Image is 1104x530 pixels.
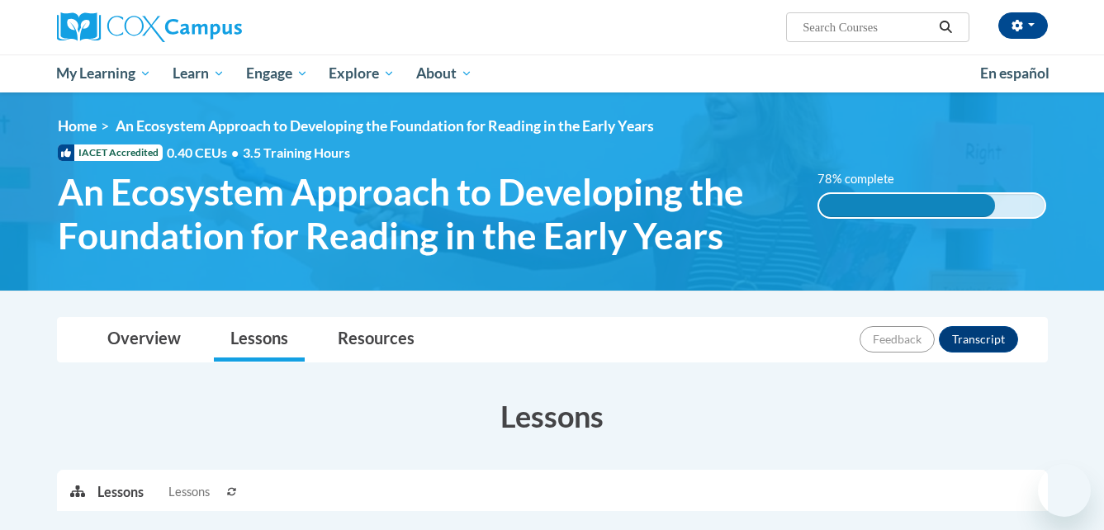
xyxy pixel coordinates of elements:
a: My Learning [46,54,163,92]
input: Search Courses [801,17,933,37]
a: About [405,54,483,92]
button: Account Settings [998,12,1048,39]
div: 78% complete [819,194,995,217]
span: Lessons [168,483,210,501]
a: Resources [321,318,431,362]
a: Home [58,117,97,135]
span: My Learning [56,64,151,83]
a: En español [969,56,1060,91]
a: Explore [318,54,405,92]
span: 3.5 Training Hours [243,144,350,160]
span: • [231,144,239,160]
iframe: Button to launch messaging window [1038,464,1091,517]
button: Transcript [939,326,1018,353]
img: Cox Campus [57,12,242,42]
p: Lessons [97,483,144,501]
span: An Ecosystem Approach to Developing the Foundation for Reading in the Early Years [116,117,654,135]
span: En español [980,64,1050,82]
a: Engage [235,54,319,92]
a: Lessons [214,318,305,362]
button: Feedback [860,326,935,353]
span: Learn [173,64,225,83]
a: Overview [91,318,197,362]
button: Search [933,17,958,37]
a: Learn [162,54,235,92]
span: Engage [246,64,308,83]
span: An Ecosystem Approach to Developing the Foundation for Reading in the Early Years [58,170,793,258]
h3: Lessons [57,395,1048,437]
span: Explore [329,64,395,83]
div: Main menu [32,54,1073,92]
label: 78% complete [817,170,912,188]
span: IACET Accredited [58,144,163,161]
a: Cox Campus [57,12,371,42]
span: 0.40 CEUs [167,144,243,162]
span: About [416,64,472,83]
